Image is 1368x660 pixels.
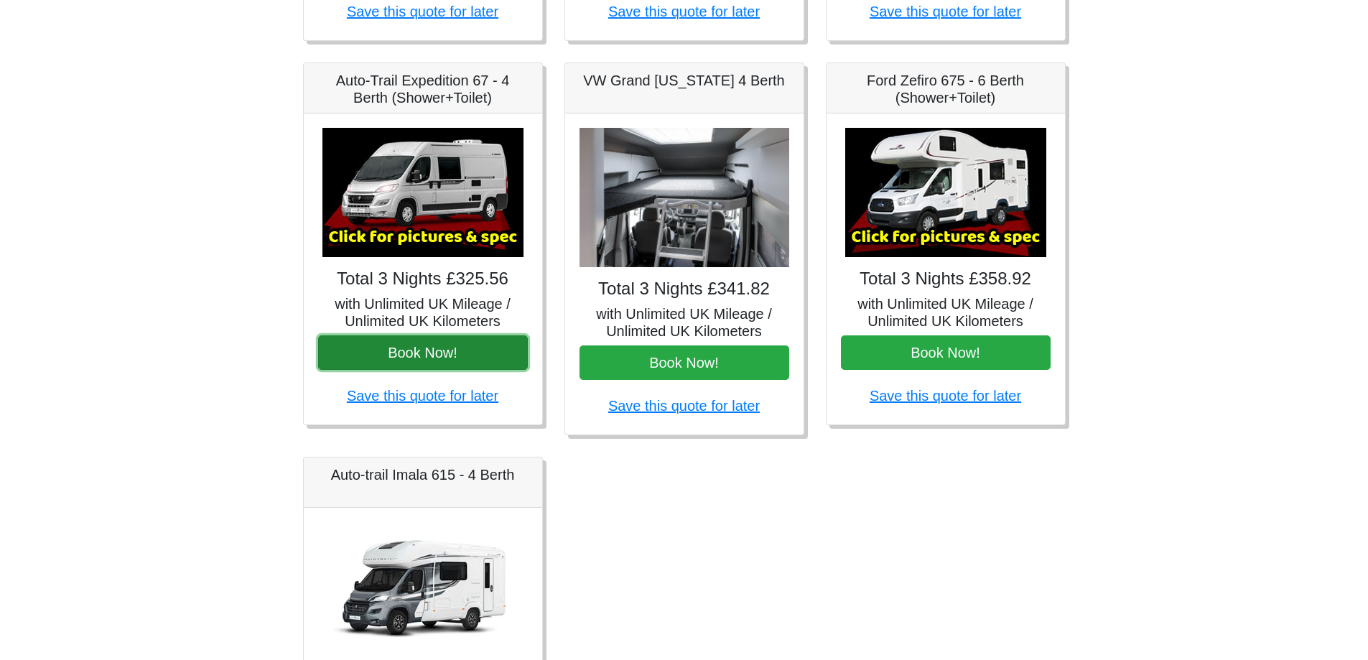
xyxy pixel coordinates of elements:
a: Save this quote for later [347,388,498,404]
button: Book Now! [580,345,789,380]
h5: Auto-Trail Expedition 67 - 4 Berth (Shower+Toilet) [318,72,528,106]
a: Save this quote for later [608,4,760,19]
h5: VW Grand [US_STATE] 4 Berth [580,72,789,89]
button: Book Now! [318,335,528,370]
h5: Auto-trail Imala 615 - 4 Berth [318,466,528,483]
h5: with Unlimited UK Mileage / Unlimited UK Kilometers [841,295,1051,330]
h4: Total 3 Nights £325.56 [318,269,528,289]
h4: Total 3 Nights £358.92 [841,269,1051,289]
h5: Ford Zefiro 675 - 6 Berth (Shower+Toilet) [841,72,1051,106]
h5: with Unlimited UK Mileage / Unlimited UK Kilometers [580,305,789,340]
a: Save this quote for later [608,398,760,414]
h4: Total 3 Nights £341.82 [580,279,789,299]
button: Book Now! [841,335,1051,370]
img: Auto-trail Imala 615 - 4 Berth [322,522,524,651]
a: Save this quote for later [347,4,498,19]
img: VW Grand California 4 Berth [580,128,789,268]
img: Auto-Trail Expedition 67 - 4 Berth (Shower+Toilet) [322,128,524,257]
a: Save this quote for later [870,4,1021,19]
h5: with Unlimited UK Mileage / Unlimited UK Kilometers [318,295,528,330]
img: Ford Zefiro 675 - 6 Berth (Shower+Toilet) [845,128,1046,257]
a: Save this quote for later [870,388,1021,404]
